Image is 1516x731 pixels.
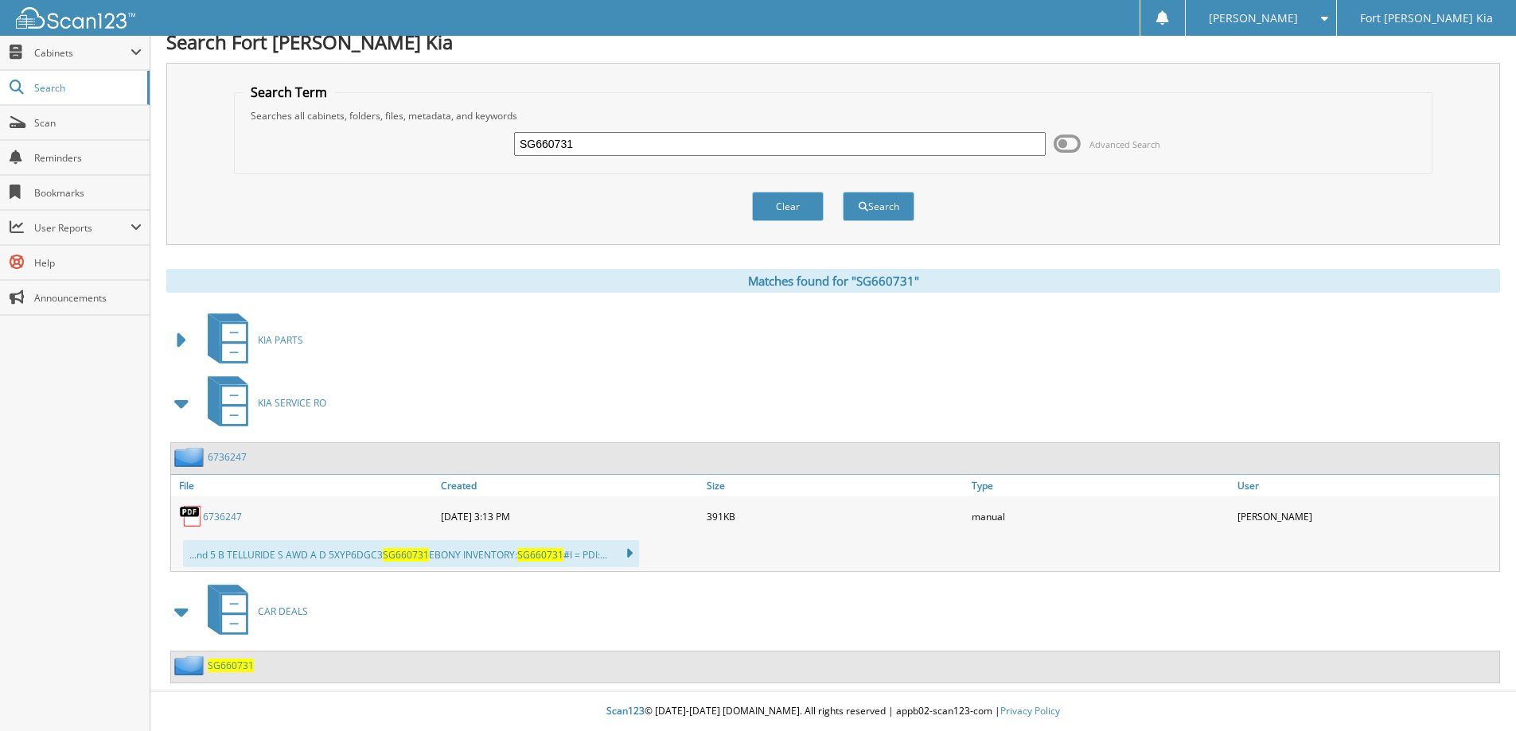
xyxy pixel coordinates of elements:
[34,186,142,200] span: Bookmarks
[198,580,308,643] a: CAR DEALS
[174,447,208,467] img: folder2.png
[968,475,1233,496] a: Type
[383,548,429,562] span: SG660731
[1360,14,1493,23] span: Fort [PERSON_NAME] Kia
[174,655,208,675] img: folder2.png
[179,504,203,528] img: PDF.png
[1233,475,1499,496] a: User
[34,151,142,165] span: Reminders
[34,291,142,305] span: Announcements
[198,371,326,434] a: KIA SERVICE RO
[150,692,1516,731] div: © [DATE]-[DATE] [DOMAIN_NAME]. All rights reserved | appb02-scan123-com |
[703,475,968,496] a: Size
[34,221,131,235] span: User Reports
[703,500,968,532] div: 391KB
[183,540,639,567] div: ...nd 5 B TELLURIDE S AWD A D 5XYP6DGC3 EBONY INVENTORY: #I = PDI:...
[34,81,139,95] span: Search
[34,256,142,270] span: Help
[258,333,303,347] span: KIA PARTS
[208,659,254,672] a: SG660731
[258,605,308,618] span: CAR DEALS
[166,29,1500,55] h1: Search Fort [PERSON_NAME] Kia
[1233,500,1499,532] div: [PERSON_NAME]
[1000,704,1060,717] a: Privacy Policy
[1209,14,1298,23] span: [PERSON_NAME]
[843,192,914,221] button: Search
[203,510,242,523] a: 6736247
[34,46,131,60] span: Cabinets
[1089,138,1160,150] span: Advanced Search
[258,396,326,410] span: KIA SERVICE RO
[208,450,247,464] a: 6736247
[243,84,335,101] legend: Search Term
[606,704,645,717] span: Scan123
[243,109,1424,122] div: Searches all cabinets, folders, files, metadata, and keywords
[517,548,563,562] span: SG660731
[198,309,303,371] a: KIA PARTS
[437,475,703,496] a: Created
[437,500,703,532] div: [DATE] 3:13 PM
[16,7,135,29] img: scan123-logo-white.svg
[166,269,1500,293] div: Matches found for "SG660731"
[752,192,824,221] button: Clear
[968,500,1233,532] div: manual
[171,475,437,496] a: File
[34,116,142,130] span: Scan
